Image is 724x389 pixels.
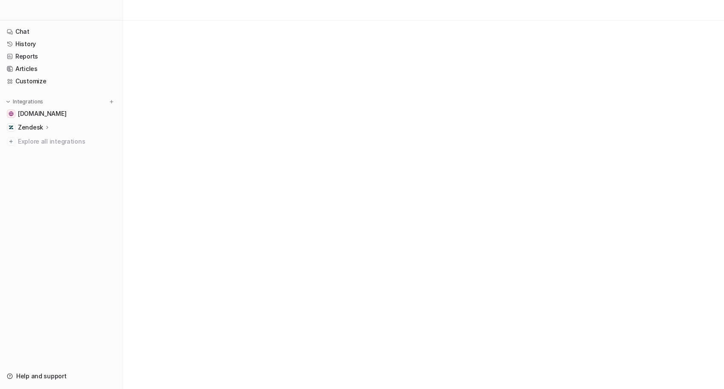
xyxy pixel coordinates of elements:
p: Integrations [13,98,43,105]
a: www.voordeelwijnen.nl[DOMAIN_NAME] [3,108,119,120]
img: www.voordeelwijnen.nl [9,111,14,116]
img: expand menu [5,99,11,105]
a: History [3,38,119,50]
span: Explore all integrations [18,135,116,148]
span: [DOMAIN_NAME] [18,109,66,118]
img: menu_add.svg [109,99,115,105]
p: Zendesk [18,123,43,132]
a: Chat [3,26,119,38]
img: explore all integrations [7,137,15,146]
a: Help and support [3,370,119,382]
img: Zendesk [9,125,14,130]
a: Explore all integrations [3,136,119,147]
a: Articles [3,63,119,75]
a: Customize [3,75,119,87]
button: Integrations [3,97,46,106]
a: Reports [3,50,119,62]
